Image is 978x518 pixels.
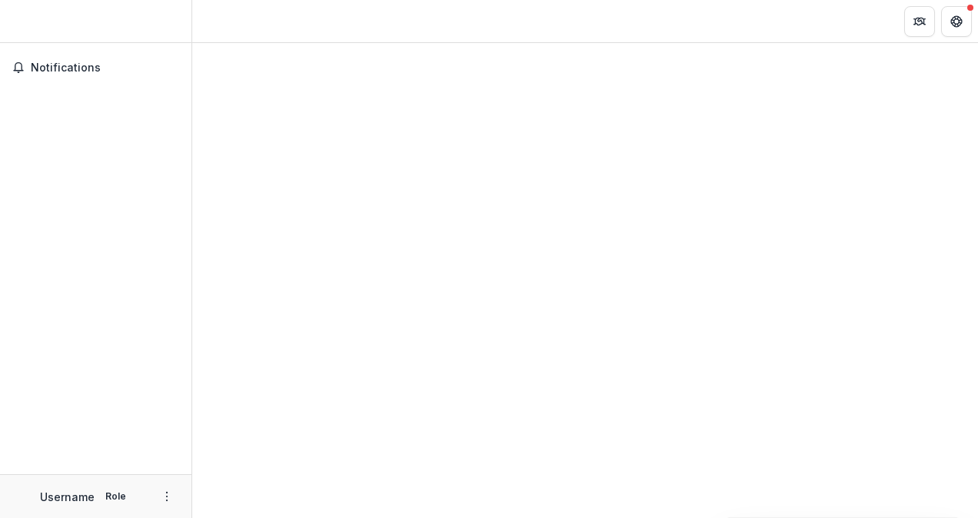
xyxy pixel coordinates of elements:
[31,61,179,75] span: Notifications
[101,490,131,503] p: Role
[158,487,176,506] button: More
[941,6,972,37] button: Get Help
[6,55,185,80] button: Notifications
[904,6,935,37] button: Partners
[40,489,95,505] p: Username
